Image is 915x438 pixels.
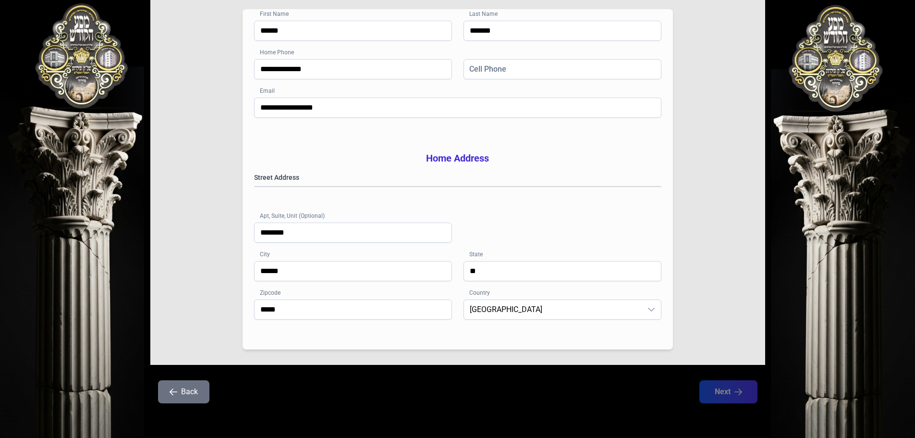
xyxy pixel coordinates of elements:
div: dropdown trigger [642,300,661,319]
button: Back [158,380,209,403]
h3: Home Address [254,151,661,165]
span: United States [464,300,642,319]
button: Next [699,380,757,403]
label: Street Address [254,173,661,182]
